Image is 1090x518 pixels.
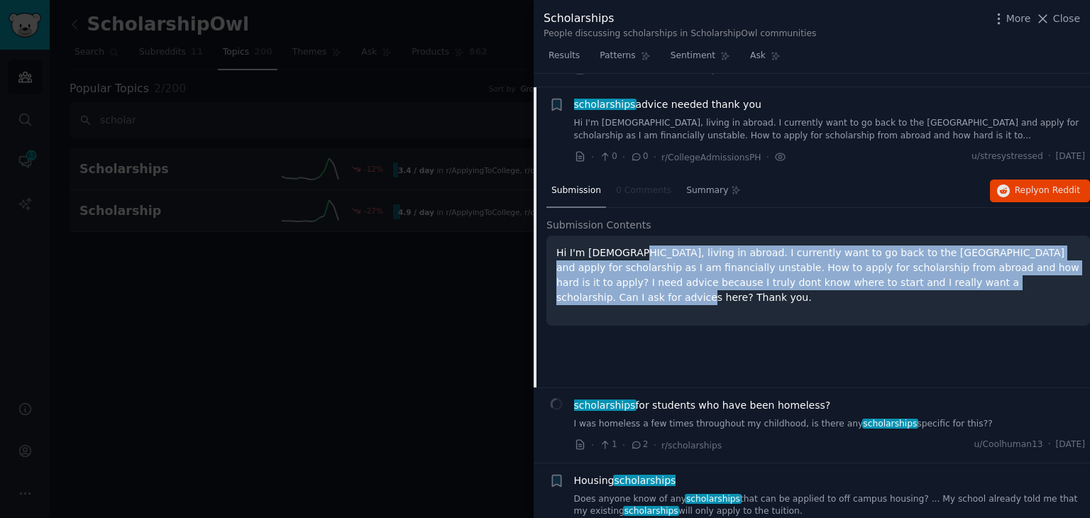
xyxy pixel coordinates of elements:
span: Ask [750,50,766,62]
a: Patterns [595,45,655,74]
a: Sentiment [666,45,735,74]
span: Results [549,50,580,62]
a: scholarshipsadvice needed thank you [574,97,761,112]
span: u/Coolhuman13 [974,439,1042,451]
span: r/scholarships [661,441,722,451]
span: Close [1053,11,1080,26]
a: Ask [745,45,786,74]
span: Submission Contents [546,218,651,233]
span: scholarships [685,494,742,504]
button: More [991,11,1031,26]
span: Sentiment [671,50,715,62]
span: [DATE] [1056,150,1085,163]
a: Hi I'm [DEMOGRAPHIC_DATA], living in abroad. I currently want to go back to the [GEOGRAPHIC_DATA]... [574,117,1086,142]
span: scholarships [573,399,637,411]
span: · [654,438,656,453]
span: for students who have been homeless? [574,398,831,413]
span: Submission [551,184,601,197]
span: scholarships [862,419,919,429]
span: Summary [686,184,728,197]
span: · [1048,150,1051,163]
span: · [622,438,625,453]
a: Does anyone know of anyscholarshipsthat can be applied to off campus housing? ... My school alrea... [574,493,1086,518]
span: Reply [1015,184,1080,197]
span: 1 [599,439,617,451]
span: 0 [630,150,648,163]
span: on Reddit [1039,185,1080,195]
a: Housingscholarships [574,473,676,488]
div: Scholarships [544,10,816,28]
span: · [591,438,594,453]
span: Housing [574,473,676,488]
a: scholarshipsfor students who have been homeless? [574,398,831,413]
p: Hi I'm [DEMOGRAPHIC_DATA], living in abroad. I currently want to go back to the [GEOGRAPHIC_DATA]... [556,246,1080,305]
button: Replyon Reddit [990,180,1090,202]
span: · [591,150,594,165]
span: scholarships [623,506,680,516]
button: Close [1035,11,1080,26]
span: · [622,150,625,165]
span: scholarships [573,99,637,110]
span: · [766,150,769,165]
a: Results [544,45,585,74]
span: More [1006,11,1031,26]
span: · [654,150,656,165]
div: People discussing scholarships in ScholarshipOwl communities [544,28,816,40]
a: I was homeless a few times throughout my childhood, is there anyscholarshipsspecific for this?? [574,418,1086,431]
span: [DATE] [1056,439,1085,451]
span: advice needed thank you [574,97,761,112]
span: 0 [599,150,617,163]
span: scholarships [613,475,677,486]
span: u/stresystressed [971,150,1043,163]
span: · [1048,439,1051,451]
span: Patterns [600,50,635,62]
span: r/CollegeAdmissionsPH [661,153,761,162]
span: 2 [630,439,648,451]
